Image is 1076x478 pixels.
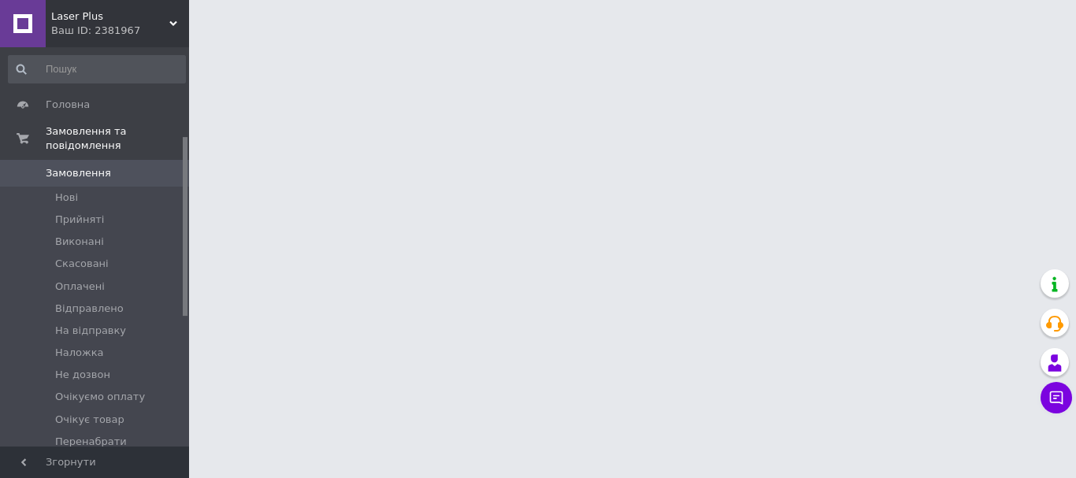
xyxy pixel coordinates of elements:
span: Виконані [55,235,104,249]
span: Не дозвон [55,368,110,382]
span: Очікує товар [55,413,124,427]
div: Ваш ID: 2381967 [51,24,189,38]
span: Очікуємо оплату [55,390,145,404]
span: Laser Plus [51,9,169,24]
span: Відправлено [55,302,124,316]
input: Пошук [8,55,186,83]
button: Чат з покупцем [1041,382,1072,413]
span: Замовлення та повідомлення [46,124,189,153]
span: На відправку [55,324,126,338]
span: Нові [55,191,78,205]
span: Скасовані [55,257,109,271]
span: Оплачені [55,280,105,294]
span: Перенабрати [55,435,127,449]
span: Прийняті [55,213,104,227]
span: Наложка [55,346,104,360]
span: Головна [46,98,90,112]
span: Замовлення [46,166,111,180]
